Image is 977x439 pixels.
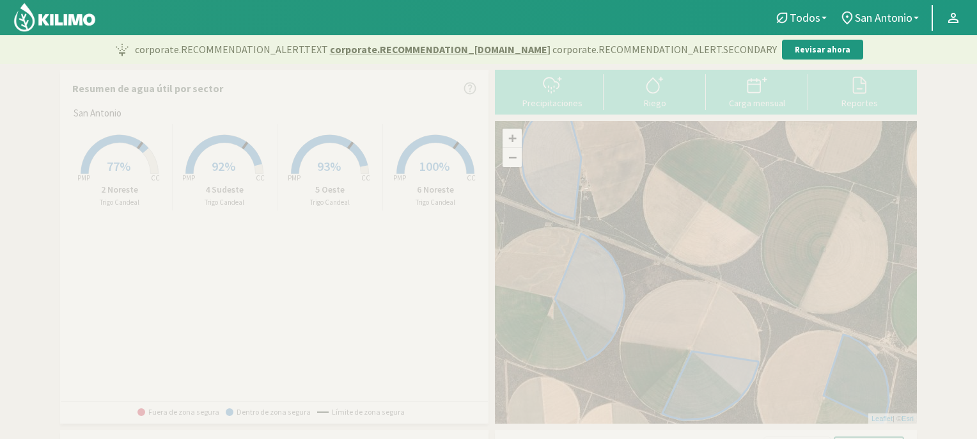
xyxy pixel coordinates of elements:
[795,44,850,56] p: Revisar ahora
[72,81,223,96] p: Resumen de agua útil por sector
[393,173,406,182] tspan: PMP
[503,148,522,167] a: Zoom out
[467,173,476,182] tspan: CC
[790,11,820,24] span: Todos
[902,415,914,422] a: Esri
[604,74,706,108] button: Riego
[710,99,804,108] div: Carga mensual
[808,74,911,108] button: Reportes
[383,183,488,196] p: 6 Noreste
[505,99,600,108] div: Precipitaciones
[383,197,488,208] p: Trigo Candeal
[173,197,277,208] p: Trigo Candeal
[137,408,219,417] span: Fuera de zona segura
[135,42,777,57] p: corporate.RECOMMENDATION_ALERT.TEXT
[67,197,172,208] p: Trigo Candeal
[74,106,121,121] span: San Antonio
[151,173,160,182] tspan: CC
[212,158,235,174] span: 92%
[361,173,370,182] tspan: CC
[226,408,311,417] span: Dentro de zona segura
[317,158,341,174] span: 93%
[277,197,382,208] p: Trigo Candeal
[173,183,277,196] p: 4 Sudeste
[868,413,917,424] div: | ©
[67,183,172,196] p: 2 Noreste
[13,2,97,33] img: Kilimo
[277,183,382,196] p: 5 Oeste
[256,173,265,182] tspan: CC
[871,415,893,422] a: Leaflet
[782,40,863,60] button: Revisar ahora
[419,158,449,174] span: 100%
[330,42,551,57] span: corporate.RECOMMENDATION_[DOMAIN_NAME]
[706,74,808,108] button: Carga mensual
[501,74,604,108] button: Precipitaciones
[855,11,912,24] span: San Antonio
[552,42,777,57] span: corporate.RECOMMENDATION_ALERT.SECONDARY
[107,158,130,174] span: 77%
[317,408,405,417] span: Límite de zona segura
[288,173,301,182] tspan: PMP
[607,99,702,108] div: Riego
[503,129,522,148] a: Zoom in
[182,173,195,182] tspan: PMP
[812,99,907,108] div: Reportes
[77,173,90,182] tspan: PMP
